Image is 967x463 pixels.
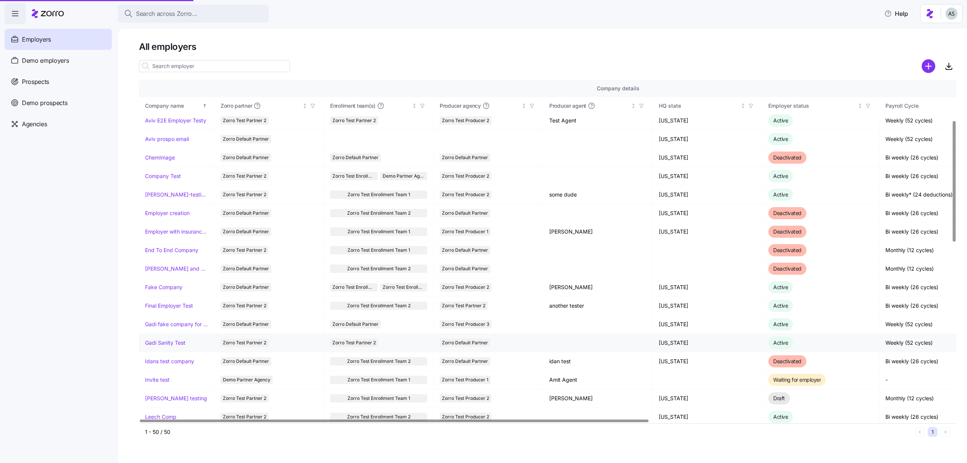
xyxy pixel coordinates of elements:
span: Active [773,339,788,346]
a: Prospects [5,71,112,92]
div: Not sorted [857,103,863,108]
td: [US_STATE] [653,315,762,334]
div: Not sorted [740,103,746,108]
span: Zorro Default Partner [332,320,378,328]
svg: add icon [922,59,935,73]
span: Zorro Test Producer 1 [442,376,488,384]
a: Demo prospects [5,92,112,113]
a: Company Test [145,172,181,180]
a: [PERSON_NAME] and ChemImage [145,265,208,273]
input: Search employer [139,60,290,72]
td: some dude [543,186,653,204]
span: Zorro Default Partner [442,153,488,162]
span: Employers [22,35,51,44]
td: [PERSON_NAME] [543,278,653,297]
th: Producer agentNot sorted [543,97,653,115]
span: Zorro Test Partner 2 [442,302,485,310]
span: Prospects [22,77,49,87]
span: Draft [773,395,785,401]
span: Zorro Test Enrollment Team 2 [347,209,411,217]
span: Zorro Test Enrollment Team 2 [347,265,411,273]
span: Agencies [22,119,47,129]
span: Zorro Test Partner 2 [223,302,266,310]
span: Zorro Default Partner [332,153,378,162]
td: [US_STATE] [653,389,762,408]
span: Active [773,173,788,179]
span: Zorro Test Producer 2 [442,283,489,291]
span: Active [773,136,788,142]
td: [US_STATE] [653,297,762,315]
span: Active [773,413,788,420]
th: Producer agencyNot sorted [434,97,543,115]
span: Deactivated [773,265,802,272]
td: [US_STATE] [653,278,762,297]
button: Previous page [915,427,925,437]
td: [US_STATE] [653,111,762,130]
span: Deactivated [773,228,802,235]
a: Leech Comp [145,413,176,421]
a: Demo employers [5,50,112,71]
td: [US_STATE] [653,334,762,352]
span: Zorro Test Enrollment Team 1 [348,190,410,199]
span: Zorro Test Enrollment Team 2 [332,172,375,180]
span: Active [773,191,788,198]
span: Zorro Test Partner 2 [223,339,266,347]
span: Zorro Test Producer 1 [442,228,488,236]
a: ChemImage [145,154,175,161]
th: Employer statusNot sorted [762,97,879,115]
h1: All employers [139,41,956,53]
span: Enrollment team(s) [330,102,375,110]
span: Zorro Default Partner [442,357,488,365]
span: Zorro Default Partner [442,209,488,217]
button: 1 [928,427,938,437]
span: Zorro Default Partner [223,153,269,162]
span: Zorro Default Partner [223,283,269,291]
span: Zorro Test Enrollment Team 2 [347,357,411,365]
span: Zorro Test Producer 2 [442,190,489,199]
span: Deactivated [773,154,802,161]
span: Zorro Default Partner [442,246,488,254]
span: Zorro Test Enrollment Team 2 [332,283,375,291]
td: [PERSON_NAME] [543,223,653,241]
th: Zorro partnerNot sorted [215,97,324,115]
span: Zorro Test Partner 2 [223,172,266,180]
span: Zorro partner [221,102,252,110]
span: Producer agent [549,102,586,110]
span: Active [773,302,788,309]
a: Gadi fake company for test [145,321,208,328]
td: idan test [543,352,653,371]
a: Idans test company [145,358,194,365]
span: Zorro Test Partner 2 [223,190,266,199]
div: HQ state [659,102,739,110]
td: [US_STATE] [653,149,762,167]
a: Invite test [145,376,170,384]
div: Not sorted [412,103,417,108]
div: Company name [145,102,201,110]
a: Employers [5,29,112,50]
span: Zorro Default Partner [223,320,269,328]
span: Zorro Test Enrollment Team 1 [348,246,410,254]
span: Waiting for employer [773,376,821,383]
div: Employer status [768,102,856,110]
div: Sorted ascending [202,103,207,108]
span: Zorro Default Partner [223,135,269,143]
span: Deactivated [773,210,802,216]
td: Amit Agent [543,371,653,389]
div: Not sorted [302,103,307,108]
a: Employer creation [145,209,190,217]
a: Agencies [5,113,112,135]
span: Zorro Default Partner [223,265,269,273]
th: Enrollment team(s)Not sorted [324,97,434,115]
a: [PERSON_NAME] testing [145,395,207,402]
span: Zorro Test Partner 2 [223,246,266,254]
span: Search across Zorro... [136,9,197,19]
td: [US_STATE] [653,130,762,149]
td: another tester [543,297,653,315]
span: Zorro Test Producer 2 [442,116,489,125]
td: [US_STATE] [653,204,762,223]
span: Demo employers [22,56,69,65]
a: Fake Company [145,283,182,291]
span: Zorro Test Producer 3 [442,320,489,328]
span: Deactivated [773,358,802,364]
span: Zorro Test Enrollment Team 1 [348,376,410,384]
